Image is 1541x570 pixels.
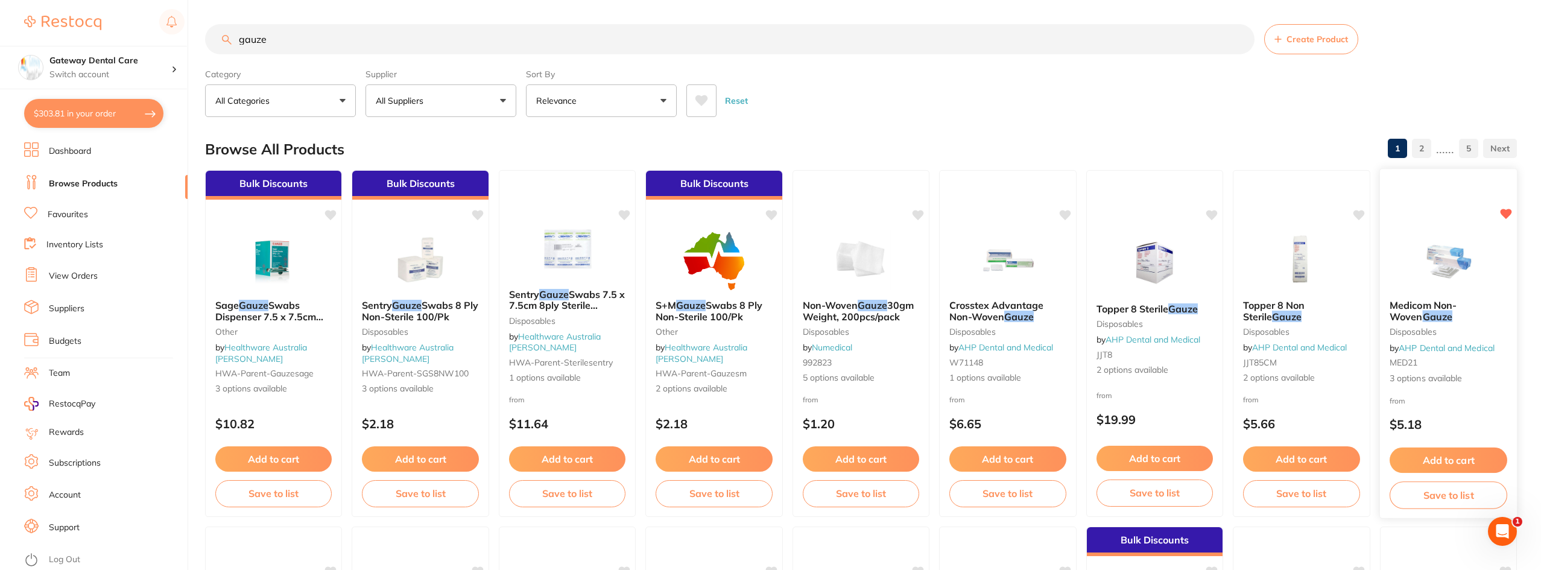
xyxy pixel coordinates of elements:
[656,299,676,311] span: S+M
[239,299,268,311] em: Gauze
[509,372,625,384] span: 1 options available
[509,289,625,311] b: Sentry Gauze Swabs 7.5 x 7.5cm 8ply Sterile 50/Packs
[362,368,469,379] span: HWA-parent-SGS8NW100
[362,342,454,364] a: Healthware Australia [PERSON_NAME]
[1096,303,1213,314] b: Topper 8 Sterile Gauze
[1390,396,1405,405] span: from
[675,230,753,290] img: S+M Gauze Swabs 8 Ply Non-Sterile 100/Pk
[1272,311,1302,323] em: Gauze
[539,288,569,300] em: Gauze
[1409,229,1488,290] img: Medicom Non-Woven Gauze
[509,288,539,300] span: Sentry
[49,303,84,315] a: Suppliers
[1390,417,1507,431] p: $5.18
[858,299,887,311] em: Gauze
[1459,136,1478,160] a: 5
[1390,372,1507,384] span: 3 options available
[812,342,852,353] a: Numedical
[509,395,525,404] span: from
[1399,342,1495,353] a: AHP Dental and Medical
[803,446,919,472] button: Add to cart
[24,397,39,411] img: RestocqPay
[49,554,80,566] a: Log Out
[362,446,478,472] button: Add to cart
[362,383,478,395] span: 3 options available
[803,357,832,368] span: 992823
[1004,311,1034,323] em: Gauze
[215,480,332,507] button: Save to list
[215,446,332,472] button: Add to cart
[958,342,1053,353] a: AHP Dental and Medical
[803,327,919,337] small: disposables
[656,383,772,395] span: 2 options available
[721,84,752,117] button: Reset
[49,69,171,81] p: Switch account
[949,300,1066,322] b: Crosstex Advantage Non-Woven Gauze
[49,145,91,157] a: Dashboard
[1390,448,1507,473] button: Add to cart
[1243,357,1277,368] span: JJT85CM
[1106,334,1200,345] a: AHP Dental and Medical
[1422,310,1452,322] em: Gauze
[656,300,772,322] b: S+M Gauze Swabs 8 Ply Non-Sterile 100/Pk
[215,383,332,395] span: 3 options available
[24,551,184,570] button: Log Out
[509,316,625,326] small: Disposables
[803,342,852,353] span: by
[1096,319,1213,329] small: disposables
[1096,334,1200,345] span: by
[215,368,314,379] span: HWA-parent-gauzesage
[362,417,478,431] p: $2.18
[1096,364,1213,376] span: 2 options available
[646,171,782,200] div: Bulk Discounts
[1096,349,1112,360] span: JJT8
[1264,24,1358,54] button: Create Product
[49,398,95,410] span: RestocqPay
[362,300,478,322] b: Sentry Gauze Swabs 8 Ply Non-Sterile 100/Pk
[24,9,101,37] a: Restocq Logo
[949,372,1066,384] span: 1 options available
[949,446,1066,472] button: Add to cart
[49,178,118,190] a: Browse Products
[215,299,323,334] span: Swabs Dispenser 7.5 x 7.5cm 8ply Sterile
[803,299,858,311] span: Non-Woven
[949,342,1053,353] span: by
[656,342,747,364] a: Healthware Australia [PERSON_NAME]
[365,84,516,117] button: All Suppliers
[362,299,392,311] span: Sentry
[1286,34,1348,44] span: Create Product
[1243,327,1359,337] small: disposables
[352,171,488,200] div: Bulk Discounts
[215,299,239,311] span: Sage
[949,357,983,368] span: W71148
[205,141,344,158] h2: Browse All Products
[49,335,81,347] a: Budgets
[1115,233,1194,294] img: Topper 8 Sterile Gauze
[1243,372,1359,384] span: 2 options available
[1412,136,1431,160] a: 2
[1390,299,1457,323] span: Medicom Non-Woven
[1252,342,1347,353] a: AHP Dental and Medical
[949,299,1043,322] span: Crosstex Advantage Non-Woven
[509,446,625,472] button: Add to cart
[206,171,341,200] div: Bulk Discounts
[49,457,101,469] a: Subscriptions
[362,342,454,364] span: by
[676,299,706,311] em: Gauze
[1096,480,1213,506] button: Save to list
[362,480,478,507] button: Save to list
[656,368,747,379] span: HWA-parent-gauzesm
[526,69,677,80] label: Sort By
[803,480,919,507] button: Save to list
[205,69,356,80] label: Category
[949,480,1066,507] button: Save to list
[24,16,101,30] img: Restocq Logo
[949,417,1066,431] p: $6.65
[803,372,919,384] span: 5 options available
[969,230,1047,290] img: Crosstex Advantage Non-Woven Gauze
[362,327,478,337] small: Disposables
[1096,413,1213,426] p: $19.99
[1243,300,1359,322] b: Topper 8 Non Sterile Gauze
[656,342,747,364] span: by
[1390,481,1507,508] button: Save to list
